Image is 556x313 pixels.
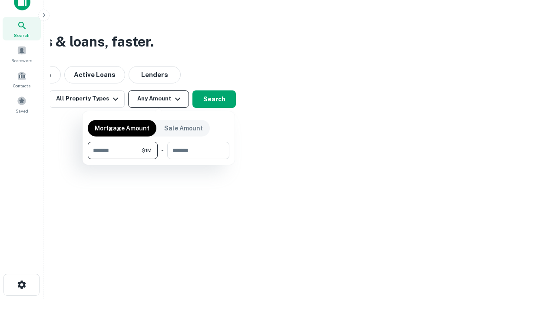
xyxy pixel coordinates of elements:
[161,142,164,159] div: -
[513,243,556,285] iframe: Chat Widget
[95,123,149,133] p: Mortgage Amount
[142,147,152,154] span: $1M
[164,123,203,133] p: Sale Amount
